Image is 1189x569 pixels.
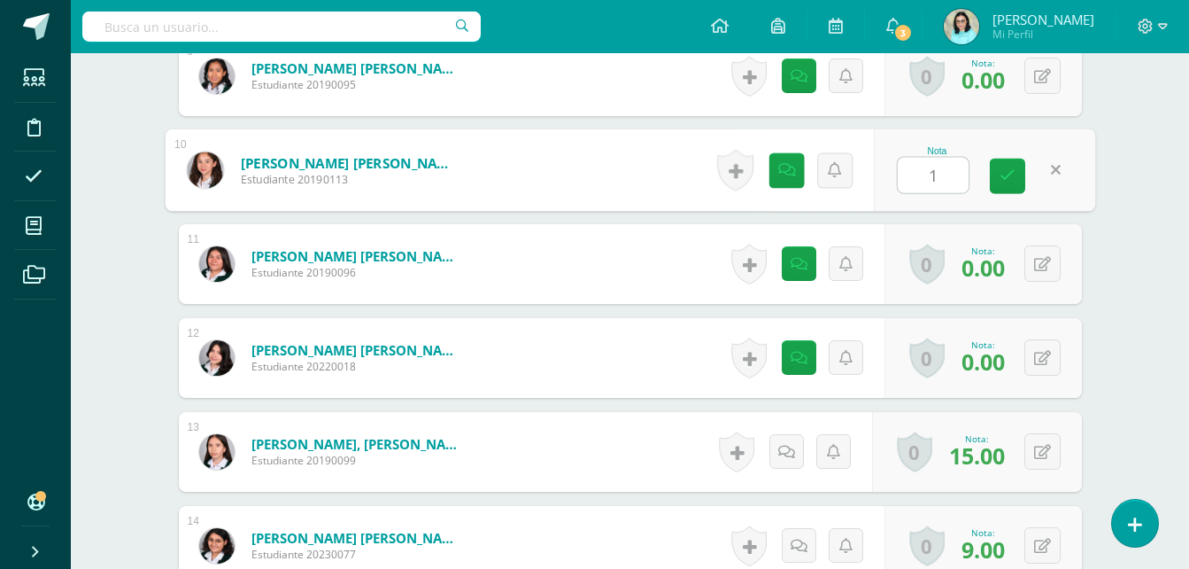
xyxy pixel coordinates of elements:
a: [PERSON_NAME] [PERSON_NAME] [251,59,464,77]
span: [PERSON_NAME] [992,11,1094,28]
span: Estudiante 20190096 [251,265,464,280]
span: 0.00 [961,347,1005,377]
div: Nota: [961,57,1005,69]
span: Estudiante 20220018 [251,359,464,374]
a: 0 [909,526,945,566]
span: 0.00 [961,65,1005,95]
span: Estudiante 20190099 [251,453,464,468]
span: Mi Perfil [992,27,1094,42]
a: 0 [909,56,945,97]
img: c394085080c4a9ff285d1ddd8b671dbe.png [199,340,235,376]
a: 0 [897,432,932,472]
span: 3 [893,23,913,43]
div: Nota [897,146,977,156]
img: 2748d1fe3d97956ef913abc44401c486.png [199,528,235,564]
span: 15.00 [949,440,1005,471]
img: 9b40464cb3c339ba35e574c8db1485a8.png [944,9,979,44]
a: [PERSON_NAME] [PERSON_NAME] [251,341,464,359]
div: Nota: [961,526,1005,539]
span: 0.00 [961,253,1005,283]
input: Busca un usuario... [82,12,481,42]
input: 0-15.0 [898,158,969,193]
div: Nota: [961,339,1005,351]
a: [PERSON_NAME] [PERSON_NAME] [251,529,464,547]
img: 4160848e639edcd96ccab9952804e0e6.png [199,58,235,94]
a: [PERSON_NAME] [PERSON_NAME] [251,247,464,265]
a: 0 [909,244,945,284]
img: ff9fde06d2424849a2c437b9fbe988da.png [199,246,235,282]
span: Estudiante 20190113 [240,172,459,188]
div: Nota: [961,245,1005,257]
span: Estudiante 20230077 [251,547,464,562]
a: [PERSON_NAME] [PERSON_NAME] [240,153,459,172]
img: 4e82630b4d76caa566ee9cd62784329f.png [199,434,235,470]
a: 0 [909,338,945,378]
a: [PERSON_NAME], [PERSON_NAME] [251,435,464,453]
img: a642e858c5b072d7e17a4f03667a1c89.png [187,152,223,188]
span: Estudiante 20190095 [251,77,464,92]
div: Nota: [949,433,1005,445]
span: 9.00 [961,534,1005,565]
